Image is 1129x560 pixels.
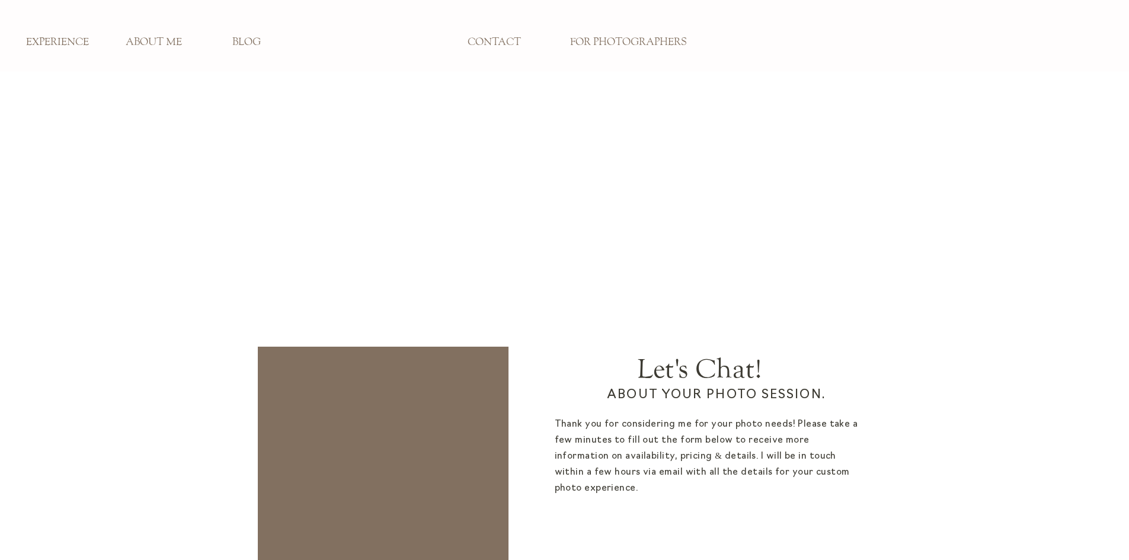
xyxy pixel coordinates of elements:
a: FOR PHOTOGRAPHERS [561,36,695,49]
a: CONTACT [455,36,533,49]
a: BLOG [207,36,286,49]
h2: Let's Chat! [528,354,872,381]
a: EXPERIENCE [18,36,97,49]
p: About your photo session. [578,386,855,413]
a: ABOUT ME [114,36,193,49]
p: Thank you for considering me for your photo needs! Please take a few minutes to fill out the form... [555,417,862,500]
